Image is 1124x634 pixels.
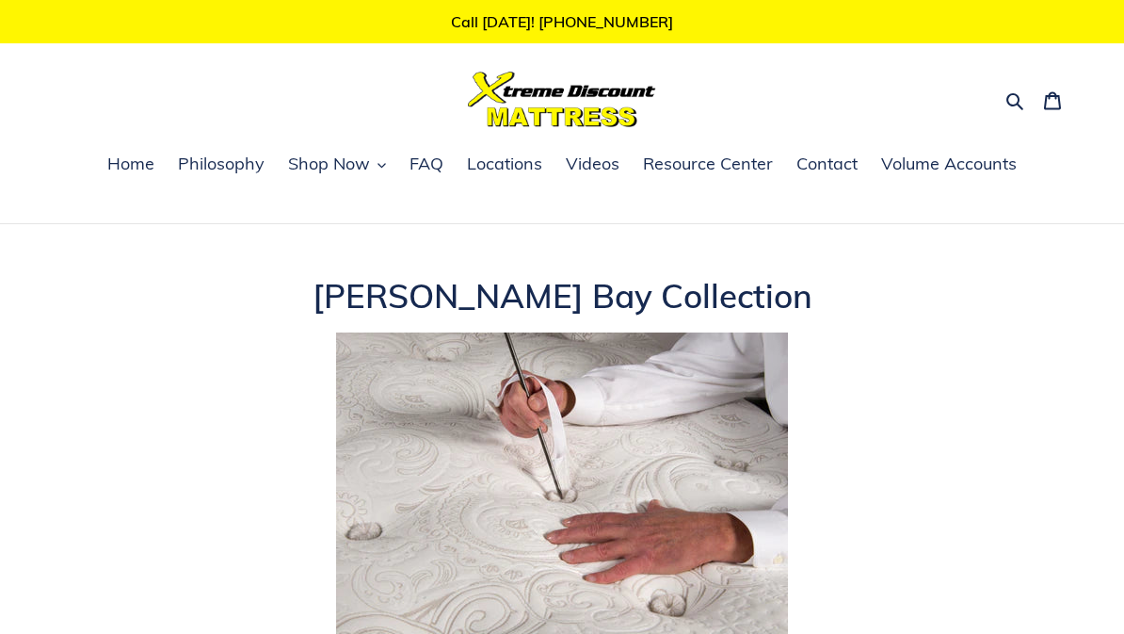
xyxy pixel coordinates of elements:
span: Videos [566,153,619,175]
a: Philosophy [169,151,274,179]
span: FAQ [409,153,443,175]
span: Locations [467,153,542,175]
span: [PERSON_NAME] Bay Collection [313,275,812,317]
a: Contact [787,151,867,179]
span: Shop Now [288,153,370,175]
a: Resource Center [634,151,782,179]
a: FAQ [400,151,453,179]
a: Videos [556,151,629,179]
button: Shop Now [279,151,395,179]
img: Xtreme Discount Mattress [468,72,656,127]
span: Resource Center [643,153,773,175]
a: Locations [458,151,552,179]
span: Contact [796,153,858,175]
a: Volume Accounts [872,151,1026,179]
span: Philosophy [178,153,265,175]
a: Home [98,151,164,179]
span: Home [107,153,154,175]
span: Volume Accounts [881,153,1017,175]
